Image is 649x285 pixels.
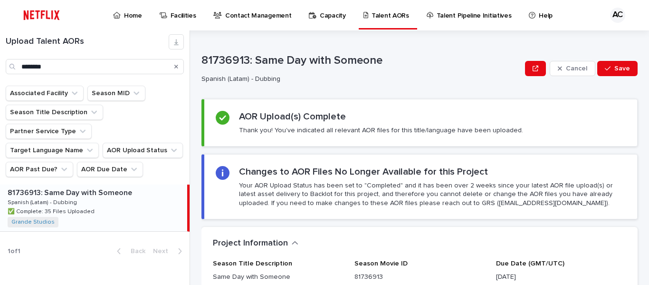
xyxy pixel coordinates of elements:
span: Cancel [566,65,587,72]
button: AOR Past Due? [6,162,73,177]
span: Save [614,65,630,72]
button: Season MID [87,86,145,101]
p: 81736913: Same Day with Someone [8,187,134,197]
h2: Project Information [213,238,288,249]
button: Project Information [213,238,298,249]
button: Next [149,247,190,256]
input: Search [6,59,184,74]
span: Season Title Description [213,260,292,267]
span: Due Date (GMT/UTC) [496,260,564,267]
p: Same Day with Someone [213,272,343,282]
button: Partner Service Type [6,124,92,139]
button: AOR Upload Status [103,143,183,158]
h1: Upload Talent AORs [6,37,169,47]
h2: Changes to AOR Files No Longer Available for this Project [239,166,488,177]
p: 81736913 [354,272,485,282]
p: ✅ Complete: 35 Files Uploaded [8,206,96,215]
p: Spanish (Latam) - Dubbing [201,75,517,83]
button: Back [109,247,149,256]
p: Thank you! You've indicated all relevant AOR files for this title/language have been uploaded. [239,126,523,135]
p: [DATE] [496,272,626,282]
button: Season Title Description [6,105,103,120]
p: Your AOR Upload Status has been set to "Completed" and it has been over 2 weeks since your latest... [239,181,626,207]
h2: AOR Upload(s) Complete [239,111,346,122]
p: 81736913: Same Day with Someone [201,54,521,68]
button: AOR Due Date [77,162,143,177]
button: Target Language Name [6,143,99,158]
span: Next [153,248,174,255]
span: Back [125,248,145,255]
button: Save [597,61,638,76]
div: AC [610,8,625,23]
img: ifQbXi3ZQGMSEF7WDB7W [19,6,64,25]
p: Spanish (Latam) - Dubbing [8,197,79,206]
button: Cancel [550,61,595,76]
a: Grande Studios [11,219,55,226]
button: Associated Facility [6,86,84,101]
span: Season Movie ID [354,260,408,267]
